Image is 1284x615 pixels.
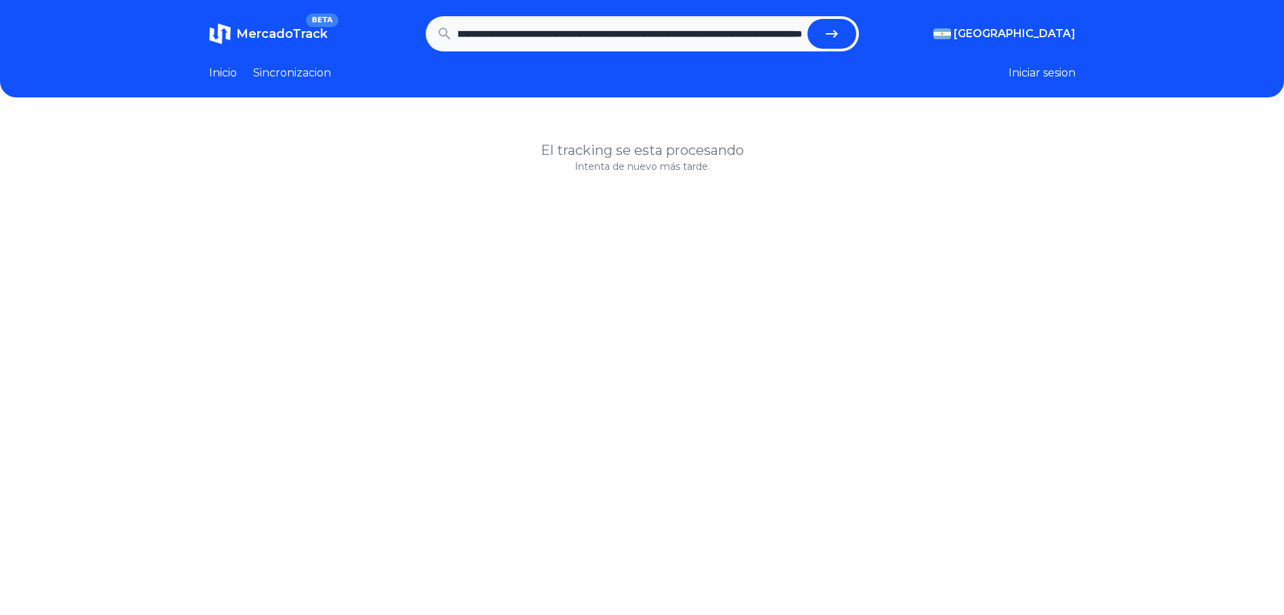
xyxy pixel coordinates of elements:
[933,28,951,39] img: Argentina
[954,26,1076,42] span: [GEOGRAPHIC_DATA]
[209,23,231,45] img: MercadoTrack
[1009,65,1076,81] button: Iniciar sesion
[209,23,328,45] a: MercadoTrackBETA
[253,65,331,81] a: Sincronizacion
[236,26,328,41] span: MercadoTrack
[209,160,1076,173] p: Intenta de nuevo más tarde.
[306,14,338,27] span: BETA
[933,26,1076,42] button: [GEOGRAPHIC_DATA]
[209,141,1076,160] h1: El tracking se esta procesando
[209,65,237,81] a: Inicio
